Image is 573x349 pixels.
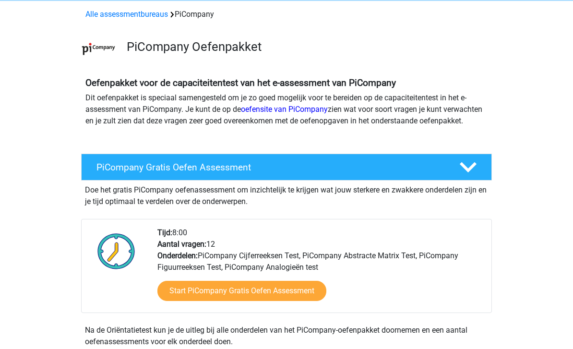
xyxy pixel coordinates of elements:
div: Na de Oriëntatietest kun je de uitleg bij alle onderdelen van het PiCompany-oefenpakket doornemen... [81,325,492,348]
h4: PiCompany Gratis Oefen Assessment [96,162,444,173]
a: Start PiCompany Gratis Oefen Assessment [157,281,326,301]
div: PiCompany [82,9,491,20]
img: picompany.png [82,32,116,66]
b: Oefenpakket voor de capaciteitentest van het e-assessment van PiCompany [85,77,396,88]
h3: PiCompany Oefenpakket [127,39,484,54]
b: Aantal vragen: [157,240,206,249]
div: 8:00 12 PiCompany Cijferreeksen Test, PiCompany Abstracte Matrix Test, PiCompany Figuurreeksen Te... [150,227,491,313]
a: oefensite van PiCompany [241,105,328,114]
p: Dit oefenpakket is speciaal samengesteld om je zo goed mogelijk voor te bereiden op de capaciteit... [85,92,488,127]
a: Alle assessmentbureaus [85,10,168,19]
div: Doe het gratis PiCompany oefenassessment om inzichtelijk te krijgen wat jouw sterkere en zwakkere... [81,181,492,207]
b: Tijd: [157,228,172,237]
a: PiCompany Gratis Oefen Assessment [77,154,496,181]
img: Klok [92,227,141,275]
b: Onderdelen: [157,251,198,260]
